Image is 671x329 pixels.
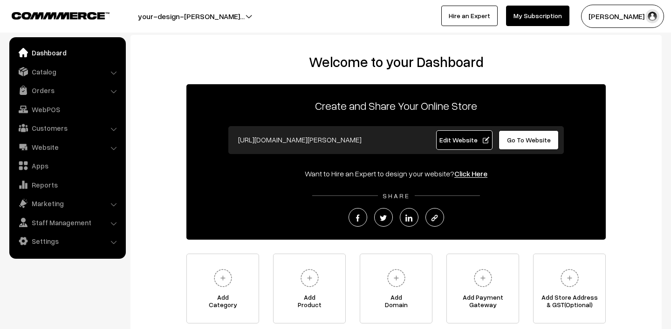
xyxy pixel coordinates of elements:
[186,254,259,323] a: AddCategory
[470,265,496,291] img: plus.svg
[140,54,652,70] h2: Welcome to your Dashboard
[383,265,409,291] img: plus.svg
[454,169,487,178] a: Click Here
[12,157,123,174] a: Apps
[446,254,519,323] a: Add PaymentGateway
[105,5,277,28] button: your-design-[PERSON_NAME]…
[273,254,346,323] a: AddProduct
[12,195,123,212] a: Marketing
[274,294,345,312] span: Add Product
[378,192,415,200] span: SHARE
[186,97,606,114] p: Create and Share Your Online Store
[441,6,498,26] a: Hire an Expert
[12,176,123,193] a: Reports
[533,254,606,323] a: Add Store Address& GST(Optional)
[499,130,559,150] a: Go To Website
[436,130,493,150] a: Edit Website
[447,294,519,312] span: Add Payment Gateway
[186,168,606,179] div: Want to Hire an Expert to design your website?
[12,233,123,249] a: Settings
[581,5,664,28] button: [PERSON_NAME] N.P
[439,136,489,144] span: Edit Website
[507,136,551,144] span: Go To Website
[210,265,236,291] img: plus.svg
[12,120,123,136] a: Customers
[12,214,123,231] a: Staff Management
[360,254,432,323] a: AddDomain
[360,294,432,312] span: Add Domain
[187,294,259,312] span: Add Category
[506,6,569,26] a: My Subscription
[12,101,123,118] a: WebPOS
[645,9,659,23] img: user
[12,139,123,155] a: Website
[534,294,605,312] span: Add Store Address & GST(Optional)
[557,265,582,291] img: plus.svg
[12,63,123,80] a: Catalog
[12,44,123,61] a: Dashboard
[12,82,123,99] a: Orders
[12,9,93,20] a: COMMMERCE
[12,12,110,19] img: COMMMERCE
[297,265,322,291] img: plus.svg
